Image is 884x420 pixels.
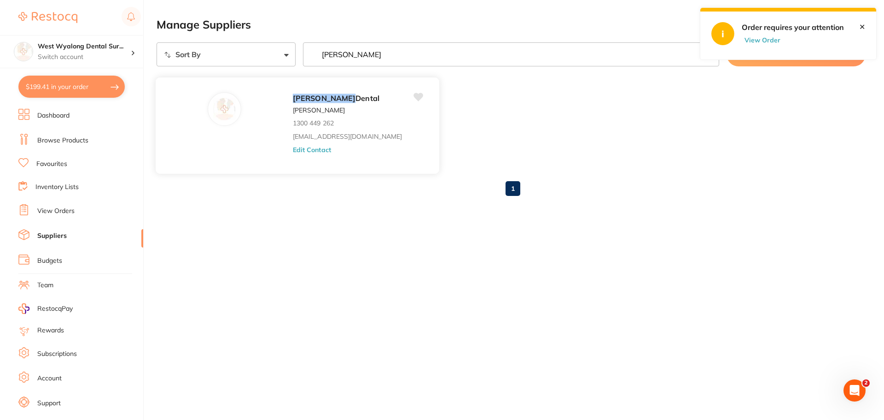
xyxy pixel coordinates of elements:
button: View Order [742,36,788,44]
img: West Wyalong Dental Surgery (DentalTown 4) [14,42,33,61]
a: Team [37,281,53,290]
p: Switch account [38,53,131,62]
a: Restocq Logo [18,7,77,28]
input: Search Suppliers [303,42,720,66]
a: Subscriptions [37,349,77,359]
a: Favourites [36,160,67,169]
h4: West Wyalong Dental Surgery (DentalTown 4) [38,42,131,51]
h2: Manage Suppliers [157,18,866,31]
iframe: Intercom live chat [843,379,866,402]
button: Edit Contact [293,146,331,153]
a: Browse Products [37,136,88,145]
img: Restocq Logo [18,12,77,23]
a: Inventory Lists [35,183,79,192]
a: Dashboard [37,111,70,120]
img: Adam Dental [213,98,235,120]
a: [EMAIL_ADDRESS][DOMAIN_NAME] [293,133,402,140]
p: [PERSON_NAME] [293,106,345,114]
button: $199.41 in your order [18,76,125,98]
a: View Orders [37,207,75,216]
span: RestocqPay [37,304,73,314]
a: Close this notification [859,23,865,31]
img: RestocqPay [18,303,29,314]
p: 1300 449 262 [293,119,334,127]
a: Account [37,374,62,383]
a: Suppliers [37,231,67,241]
a: 1 [506,179,520,198]
span: 2 [862,379,870,387]
button: ManageSuppliers [727,42,866,66]
em: [PERSON_NAME] [293,94,355,103]
span: Dental [355,94,379,103]
a: Support [37,399,61,408]
a: Rewards [37,326,64,335]
a: Budgets [37,256,62,266]
a: RestocqPay [18,303,73,314]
